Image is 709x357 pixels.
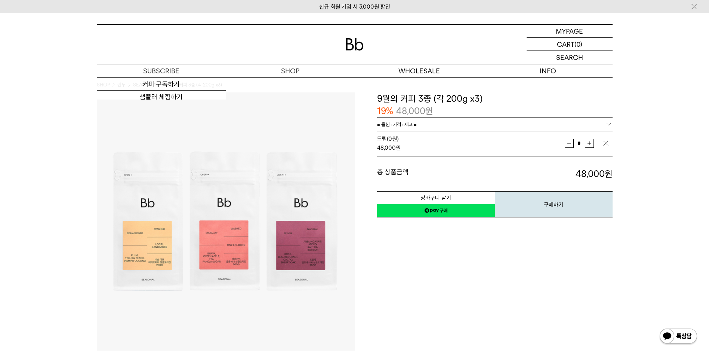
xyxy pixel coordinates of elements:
[556,51,583,64] p: SEARCH
[377,92,613,105] h3: 9월의 커피 3종 (각 200g x3)
[355,64,484,77] p: WHOLESALE
[377,105,393,118] p: 19%
[527,25,613,38] a: MYPAGE
[377,204,495,217] a: 새창
[346,38,364,51] img: 로고
[396,105,433,118] p: 48,000
[97,92,355,351] img: 9월의 커피 3종 (각 200g x3)
[605,168,613,179] b: 원
[565,139,574,148] button: 감소
[377,143,565,152] div: 원
[377,135,399,142] span: 드립 (0원)
[377,118,417,131] span: = 옵션 : 가격 : 재고 =
[97,64,226,77] a: SUBSCRIBE
[557,38,574,51] p: CART
[319,3,390,10] a: 신규 회원 가입 시 3,000원 할인
[226,64,355,77] a: SHOP
[602,140,610,147] img: 삭제
[659,328,698,346] img: 카카오톡 채널 1:1 채팅 버튼
[97,78,226,91] a: 커피 구독하기
[377,191,495,204] button: 장바구니 담기
[97,91,226,103] a: 샘플러 체험하기
[377,168,495,180] dt: 총 상품금액
[527,38,613,51] a: CART (0)
[484,64,613,77] p: INFO
[574,38,582,51] p: (0)
[576,168,613,179] strong: 48,000
[495,191,613,217] button: 구매하기
[585,139,594,148] button: 증가
[556,25,583,37] p: MYPAGE
[425,106,433,116] span: 원
[377,144,396,151] strong: 48,000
